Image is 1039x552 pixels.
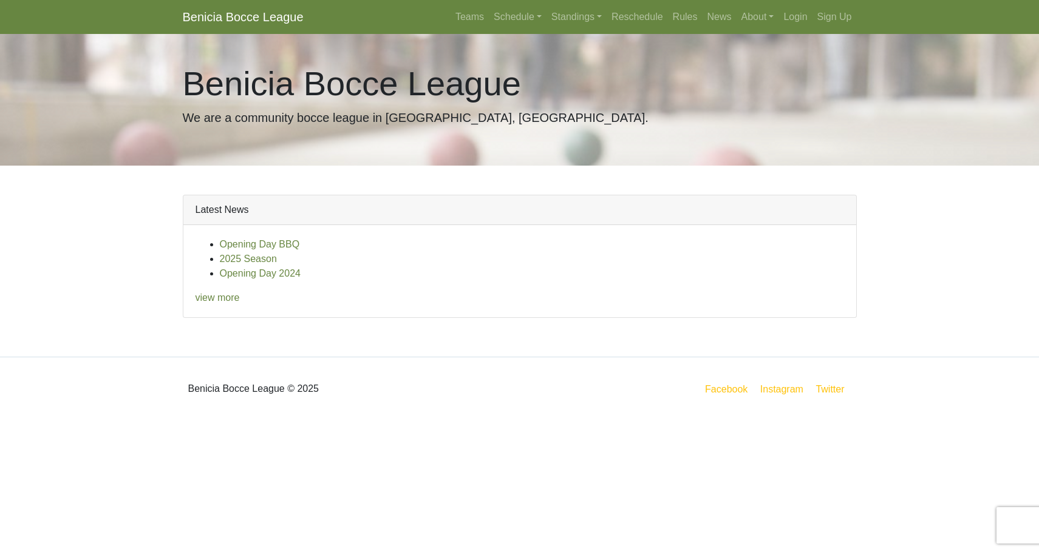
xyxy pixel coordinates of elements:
h1: Benicia Bocce League [183,63,857,104]
a: Teams [451,5,489,29]
a: About [737,5,779,29]
a: Schedule [489,5,547,29]
a: Opening Day BBQ [220,239,300,249]
a: Standings [547,5,607,29]
a: Reschedule [607,5,668,29]
div: Benicia Bocce League © 2025 [174,367,520,411]
a: Benicia Bocce League [183,5,304,29]
a: Sign Up [812,5,857,29]
a: Login [778,5,812,29]
a: Rules [668,5,703,29]
a: view more [196,292,240,303]
a: Twitter [813,382,854,397]
a: Facebook [703,382,750,397]
div: Latest News [183,195,856,225]
a: Instagram [758,382,806,397]
a: Opening Day 2024 [220,268,301,278]
a: News [703,5,737,29]
a: 2025 Season [220,254,277,264]
p: We are a community bocce league in [GEOGRAPHIC_DATA], [GEOGRAPHIC_DATA]. [183,109,857,127]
